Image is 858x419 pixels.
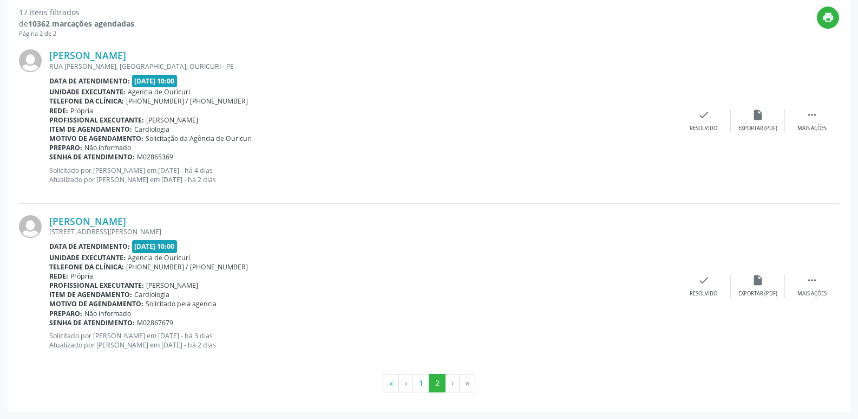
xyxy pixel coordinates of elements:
button: Go to previous page [398,374,413,392]
b: Telefone da clínica: [49,96,124,106]
img: img [19,215,42,238]
span: Solicitado pela agencia [146,299,217,308]
b: Item de agendamento: [49,290,132,299]
b: Preparo: [49,143,82,152]
ul: Pagination [19,374,839,392]
i: insert_drive_file [752,109,764,121]
div: Exportar (PDF) [738,125,777,132]
b: Unidade executante: [49,87,126,96]
i: insert_drive_file [752,274,764,286]
p: Solicitado por [PERSON_NAME] em [DATE] - há 3 dias Atualizado por [PERSON_NAME] em [DATE] - há 2 ... [49,331,677,350]
b: Profissional executante: [49,281,144,290]
button: print [817,7,839,29]
b: Rede: [49,272,68,281]
span: Cardiologia [134,290,169,299]
b: Item de agendamento: [49,125,132,134]
span: [DATE] 10:00 [132,75,178,87]
div: Exportar (PDF) [738,290,777,298]
b: Motivo de agendamento: [49,134,143,143]
div: [STREET_ADDRESS][PERSON_NAME] [49,227,677,236]
button: Go to page 1 [412,374,429,392]
span: [DATE] 10:00 [132,240,178,253]
span: Não informado [84,309,131,318]
p: Solicitado por [PERSON_NAME] em [DATE] - há 4 dias Atualizado por [PERSON_NAME] em [DATE] - há 2 ... [49,166,677,184]
span: Agencia de Ouricuri [128,87,190,96]
div: RUA [PERSON_NAME], [GEOGRAPHIC_DATA], OURICURI - PE [49,62,677,71]
b: Profissional executante: [49,115,144,125]
span: Cardiologia [134,125,169,134]
a: [PERSON_NAME] [49,215,126,227]
b: Senha de atendimento: [49,152,135,162]
div: 17 itens filtrados [19,7,134,18]
i:  [806,274,818,286]
div: Resolvido [690,290,717,298]
b: Senha de atendimento: [49,318,135,327]
div: Resolvido [690,125,717,132]
span: Não informado [84,143,131,152]
b: Telefone da clínica: [49,262,124,272]
span: M02867679 [137,318,173,327]
a: [PERSON_NAME] [49,49,126,61]
span: Própria [70,106,93,115]
div: de [19,18,134,29]
div: Mais ações [797,125,827,132]
div: Página 2 de 2 [19,29,134,38]
i: print [822,11,834,23]
span: [PHONE_NUMBER] / [PHONE_NUMBER] [126,262,248,272]
b: Rede: [49,106,68,115]
span: M02865369 [137,152,173,162]
div: Mais ações [797,290,827,298]
b: Data de atendimento: [49,242,130,251]
i: check [698,274,710,286]
span: Agencia de Ouricuri [128,253,190,262]
b: Preparo: [49,309,82,318]
button: Go to first page [383,374,399,392]
span: [PERSON_NAME] [146,281,198,290]
img: img [19,49,42,72]
button: Go to page 2 [429,374,446,392]
span: Solicitação da Agência de Ouricuri [146,134,252,143]
span: [PERSON_NAME] [146,115,198,125]
i: check [698,109,710,121]
i:  [806,109,818,121]
b: Motivo de agendamento: [49,299,143,308]
b: Data de atendimento: [49,76,130,86]
span: Própria [70,272,93,281]
span: [PHONE_NUMBER] / [PHONE_NUMBER] [126,96,248,106]
strong: 10362 marcações agendadas [28,18,134,29]
b: Unidade executante: [49,253,126,262]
